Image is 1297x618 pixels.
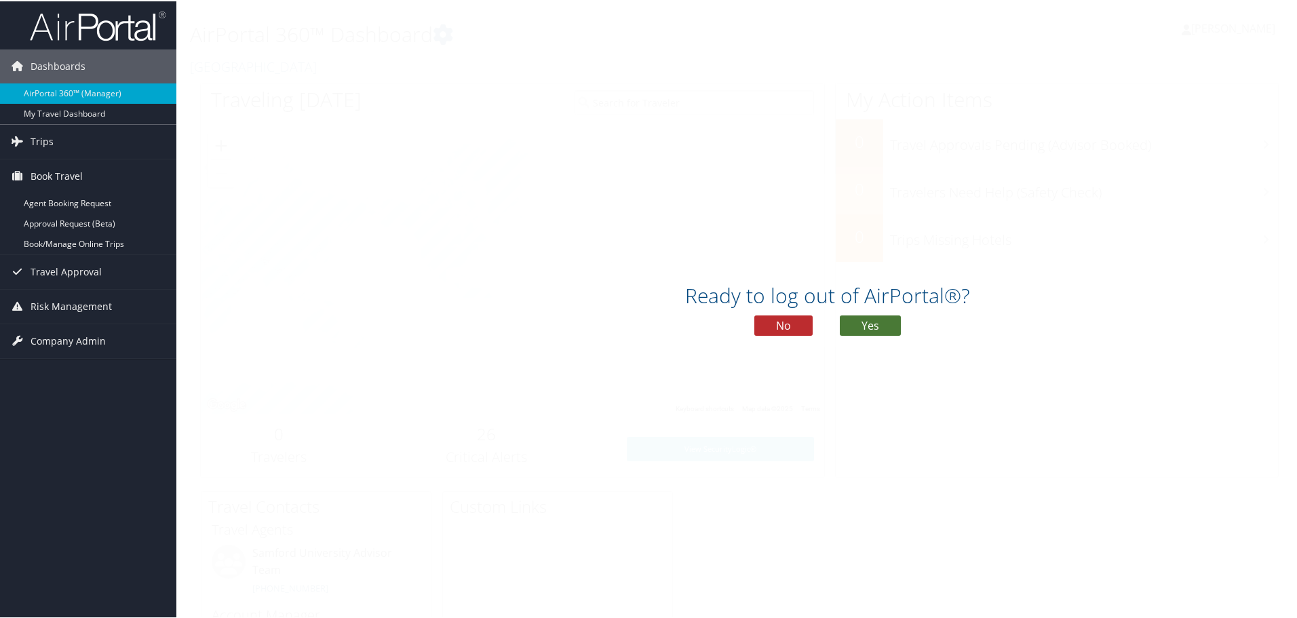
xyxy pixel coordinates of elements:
span: Dashboards [31,48,85,82]
button: No [754,314,813,334]
img: airportal-logo.png [30,9,166,41]
button: Yes [840,314,901,334]
span: Company Admin [31,323,106,357]
span: Trips [31,123,54,157]
span: Book Travel [31,158,83,192]
span: Risk Management [31,288,112,322]
span: Travel Approval [31,254,102,288]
